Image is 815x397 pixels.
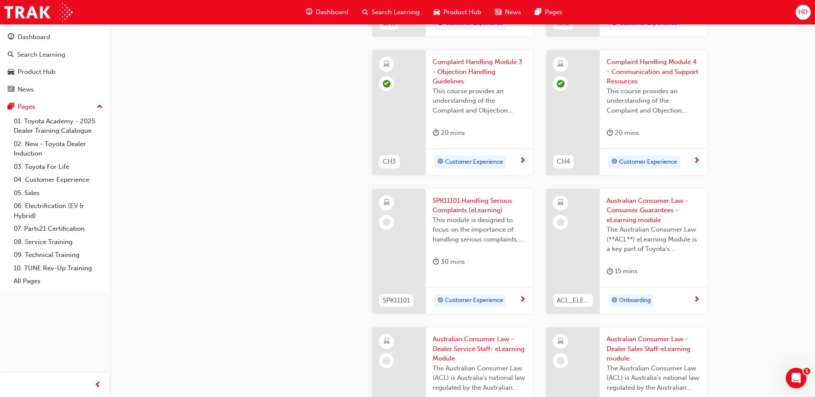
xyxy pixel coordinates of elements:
span: learningResourceType_ELEARNING-icon [384,336,390,347]
span: duration-icon [607,266,613,277]
a: Dashboard [3,29,106,45]
span: learningRecordVerb_PASS-icon [383,80,391,88]
img: Trak [4,3,73,22]
div: 15 mins [607,266,638,277]
span: duration-icon [607,128,613,138]
span: HD [798,7,808,17]
span: car-icon [8,68,14,76]
span: Complaint Handling Module 3 - Objection Handling Guidelines [433,57,526,86]
div: Product Hub [18,67,55,77]
a: 07. Parts21 Certification [10,222,106,235]
div: Pages [18,102,35,112]
span: guage-icon [8,34,14,41]
span: car-icon [433,7,440,18]
span: next-icon [519,296,526,304]
span: target-icon [611,295,617,306]
span: ACL_ELEARNING [557,296,589,305]
a: guage-iconDashboard [299,3,355,21]
button: DashboardSearch LearningProduct HubNews [3,27,106,99]
span: Search Learning [372,7,420,17]
span: target-icon [437,156,443,168]
a: car-iconProduct Hub [427,3,488,21]
span: guage-icon [306,7,312,18]
a: search-iconSearch Learning [355,3,427,21]
span: The Australian Consumer Law (**ACL**) eLearning Module is a key part of Toyota’s compliance progr... [607,225,700,254]
span: Onboarding [619,296,651,305]
button: Pages [3,99,106,115]
span: The Australian Consumer Law (ACL) is Australia's national law regulated by the Australian Competi... [607,363,700,393]
span: learningResourceType_ELEARNING-icon [558,197,564,208]
span: news-icon [495,7,501,18]
span: SPK11101 [383,296,410,305]
span: learningRecordVerb_NONE-icon [383,218,391,226]
a: 10. TUNE Rev-Up Training [10,262,106,275]
span: CH4 [557,157,570,167]
span: The Australian Consumer Law (ACL) is Australia's national law regulated by the Australian Competi... [433,363,526,393]
span: Customer Experience [445,296,503,305]
button: HD [796,5,811,20]
a: 01. Toyota Academy - 2025 Dealer Training Catalogue [10,115,106,137]
div: 20 mins [607,128,639,138]
a: 02. New - Toyota Dealer Induction [10,137,106,160]
a: 03. Toyota For Life [10,160,106,174]
div: News [18,85,34,95]
span: This course provides an understanding of the Complaint and Objection Handling Guidelines to suppo... [607,86,700,116]
a: Product Hub [3,64,106,80]
div: 20 mins [433,128,465,138]
span: next-icon [693,296,700,304]
span: Product Hub [443,7,481,17]
span: This course provides an understanding of the Complaint and Objection Handling Guidelines to suppo... [433,86,526,116]
span: Complaint Handling Module 4 - Communication and Support Resources [607,57,700,86]
span: target-icon [611,156,617,168]
span: Australian Consumer Law - Dealer Sales Staff-eLearning module [607,334,700,363]
span: 1 [803,368,810,375]
span: CH3 [383,157,396,167]
span: learningResourceType_ELEARNING-icon [384,197,390,208]
span: learningRecordVerb_PASS-icon [557,80,565,88]
span: SPK11101 Handling Serious Complaints (eLearning) [433,196,526,215]
a: Search Learning [3,47,106,63]
a: 06. Electrification (EV & Hybrid) [10,199,106,222]
a: news-iconNews [488,3,528,21]
a: pages-iconPages [528,3,569,21]
span: Dashboard [316,7,348,17]
div: Dashboard [18,32,50,42]
span: pages-icon [8,103,14,111]
span: learningResourceType_ELEARNING-icon [558,336,564,347]
span: pages-icon [535,7,541,18]
a: News [3,82,106,98]
span: up-icon [97,101,103,113]
span: target-icon [437,295,443,306]
span: learningResourceType_ELEARNING-icon [384,59,390,70]
span: news-icon [8,86,14,94]
div: 30 mins [433,257,465,267]
span: Customer Experience [619,157,677,167]
span: search-icon [8,51,14,59]
span: Australian Consumer Law - Dealer Service Staff- eLearning Module [433,334,526,363]
a: 08. Service Training [10,235,106,249]
span: learningResourceType_ELEARNING-icon [558,59,564,70]
span: next-icon [519,157,526,165]
span: Pages [545,7,562,17]
span: learningRecordVerb_NONE-icon [557,357,565,365]
span: duration-icon [433,128,439,138]
a: CH4Complaint Handling Module 4 - Communication and Support ResourcesThis course provides an under... [546,50,707,175]
span: search-icon [362,7,368,18]
span: News [505,7,521,17]
span: duration-icon [433,257,439,267]
span: learningRecordVerb_NONE-icon [383,357,391,365]
iframe: Intercom live chat [786,368,806,388]
a: All Pages [10,275,106,288]
a: 04. Customer Experience [10,173,106,186]
a: 09. Technical Training [10,248,106,262]
a: SPK11101SPK11101 Handling Serious Complaints (eLearning)This module is designed to focus on the i... [372,189,533,314]
a: ACL_ELEARNINGAustralian Consumer Law - Consumer Guarantees - eLearning moduleThe Australian Consu... [546,189,707,314]
span: learningRecordVerb_NONE-icon [557,218,565,226]
span: prev-icon [95,380,101,391]
span: Customer Experience [445,157,503,167]
span: Australian Consumer Law - Consumer Guarantees - eLearning module [607,196,700,225]
span: next-icon [693,157,700,165]
a: 05. Sales [10,186,106,200]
